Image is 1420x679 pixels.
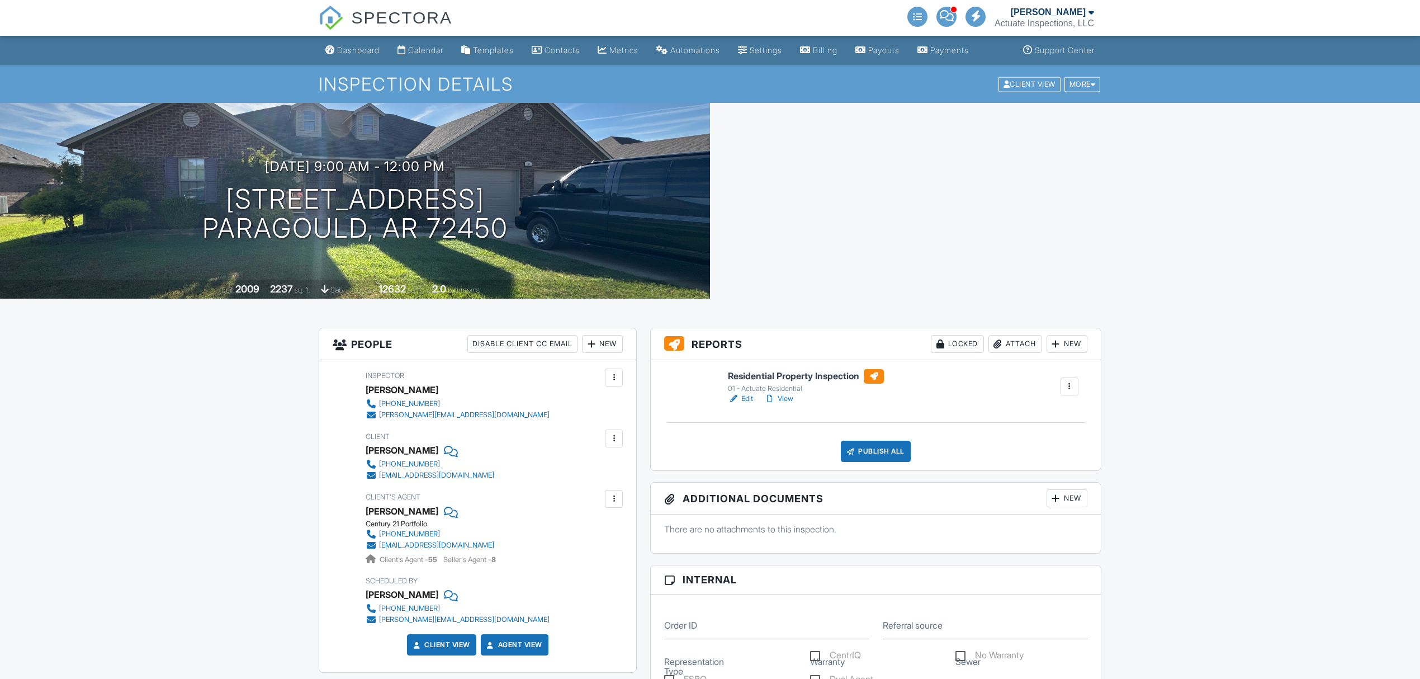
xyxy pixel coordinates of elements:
div: New [1047,335,1087,353]
h1: [STREET_ADDRESS] Paragould, AR 72450 [202,185,508,244]
div: [PHONE_NUMBER] [379,399,440,408]
a: Support Center [1019,40,1099,61]
span: SPECTORA [351,6,452,29]
a: View [764,393,793,404]
div: Publish All [841,441,911,462]
span: Lot Size [353,286,377,294]
a: [EMAIL_ADDRESS][DOMAIN_NAME] [366,540,494,551]
div: Actuate Inspections, LLC [995,18,1094,29]
h3: [DATE] 9:00 am - 12:00 pm [265,159,445,174]
a: Payouts [851,40,904,61]
div: New [1047,489,1087,507]
span: sq. ft. [295,286,310,294]
div: Disable Client CC Email [467,335,578,353]
span: Inspector [366,371,404,380]
a: [EMAIL_ADDRESS][DOMAIN_NAME] [366,470,494,481]
a: Edit [728,393,753,404]
span: Client's Agent [366,493,420,501]
label: Type [664,665,683,677]
div: [PHONE_NUMBER] [379,530,440,539]
a: [PHONE_NUMBER] [366,459,494,470]
div: [PERSON_NAME] [366,586,438,603]
a: [PERSON_NAME] [366,503,438,520]
span: Client [366,432,390,441]
div: Contacts [545,45,580,55]
div: [PERSON_NAME][EMAIL_ADDRESS][DOMAIN_NAME] [379,615,550,624]
div: [EMAIL_ADDRESS][DOMAIN_NAME] [379,541,494,550]
div: More [1064,77,1101,92]
a: Residential Property Inspection 01 - Actuate Residential [728,369,884,394]
label: CentrIQ [810,650,861,664]
div: Automations [670,45,720,55]
h3: People [319,328,636,360]
h3: Reports [651,328,1101,360]
a: Client View [997,79,1063,88]
div: Payments [930,45,969,55]
span: slab [330,286,343,294]
label: Representation [664,656,724,668]
a: Calendar [393,40,448,61]
div: Client View [998,77,1061,92]
a: Agent View [485,639,542,650]
span: Seller's Agent - [443,555,496,564]
div: 01 - Actuate Residential [728,384,884,393]
div: New [582,335,623,353]
label: No Warranty [955,650,1024,664]
div: [PHONE_NUMBER] [379,604,440,613]
div: 2237 [270,283,293,295]
a: Contacts [527,40,584,61]
h1: Inspection Details [319,74,1101,94]
span: bathrooms [448,286,480,294]
div: Metrics [609,45,638,55]
a: Settings [733,40,787,61]
div: Payouts [868,45,900,55]
p: There are no attachments to this inspection. [664,523,1087,535]
div: Calendar [408,45,443,55]
div: [PERSON_NAME][EMAIL_ADDRESS][DOMAIN_NAME] [379,411,550,419]
a: SPECTORA [319,17,452,37]
div: Dashboard [337,45,380,55]
a: Templates [457,40,518,61]
a: Client View [411,639,470,650]
div: 2.0 [432,283,446,295]
div: Century 21 Portfolio [366,520,503,529]
h3: Internal [651,565,1101,595]
div: Support Center [1035,45,1095,55]
h3: Additional Documents [651,483,1101,515]
div: [PERSON_NAME] [1011,7,1086,18]
a: [PERSON_NAME][EMAIL_ADDRESS][DOMAIN_NAME] [366,614,550,625]
span: Scheduled By [366,577,418,585]
h6: Residential Property Inspection [728,369,884,384]
label: Order ID [664,619,697,631]
a: Payments [913,40,973,61]
div: [PHONE_NUMBER] [379,460,440,469]
span: sq.ft. [408,286,422,294]
a: [PHONE_NUMBER] [366,398,550,409]
div: Attach [988,335,1042,353]
div: [EMAIL_ADDRESS][DOMAIN_NAME] [379,471,494,480]
span: Client's Agent - [380,555,439,564]
div: Settings [750,45,782,55]
div: 2009 [235,283,259,295]
div: [PERSON_NAME] [366,442,438,459]
strong: 55 [428,555,437,564]
span: Built [221,286,234,294]
div: [PERSON_NAME] [366,381,438,398]
img: The Best Home Inspection Software - Spectora [319,6,343,30]
div: Billing [813,45,837,55]
a: [PHONE_NUMBER] [366,603,550,614]
div: Locked [931,335,984,353]
a: Automations (Advanced) [652,40,725,61]
a: Metrics [593,40,643,61]
a: [PHONE_NUMBER] [366,529,494,540]
label: Referral source [883,619,943,631]
div: 12632 [378,283,406,295]
a: [PERSON_NAME][EMAIL_ADDRESS][DOMAIN_NAME] [366,409,550,421]
a: Billing [796,40,842,61]
strong: 8 [491,555,496,564]
div: Templates [473,45,514,55]
a: Dashboard [321,40,384,61]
